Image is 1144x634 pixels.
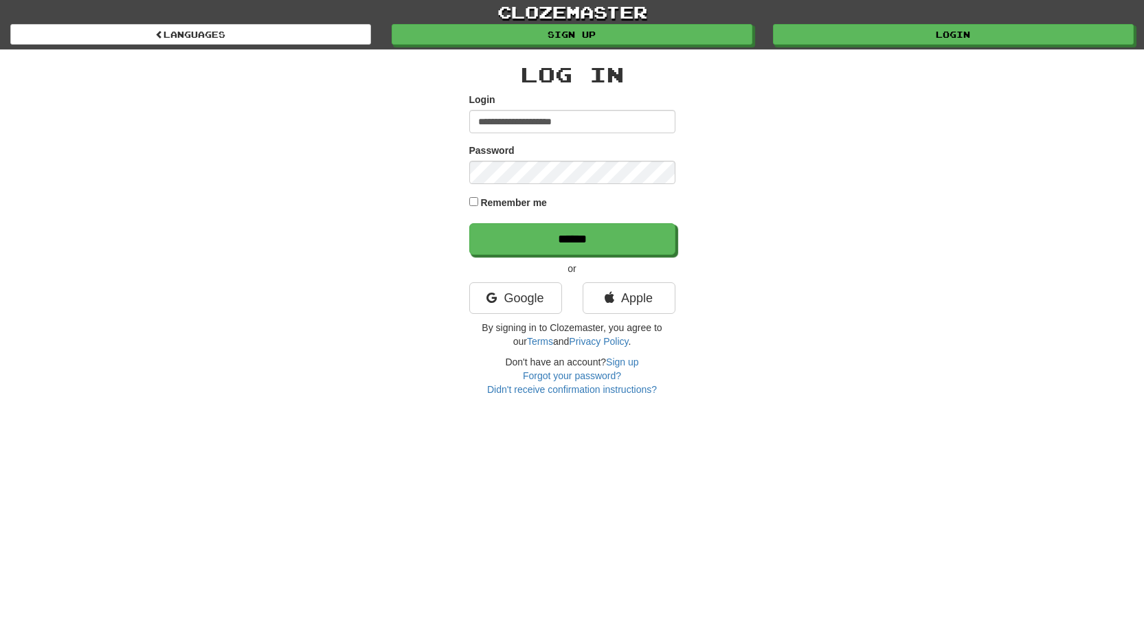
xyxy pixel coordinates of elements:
[523,370,621,381] a: Forgot your password?
[527,336,553,347] a: Terms
[469,262,675,275] p: or
[10,24,371,45] a: Languages
[469,144,515,157] label: Password
[487,384,657,395] a: Didn't receive confirmation instructions?
[569,336,628,347] a: Privacy Policy
[469,93,495,106] label: Login
[583,282,675,314] a: Apple
[469,355,675,396] div: Don't have an account?
[480,196,547,210] label: Remember me
[606,356,638,367] a: Sign up
[392,24,752,45] a: Sign up
[469,282,562,314] a: Google
[469,63,675,86] h2: Log In
[469,321,675,348] p: By signing in to Clozemaster, you agree to our and .
[773,24,1134,45] a: Login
